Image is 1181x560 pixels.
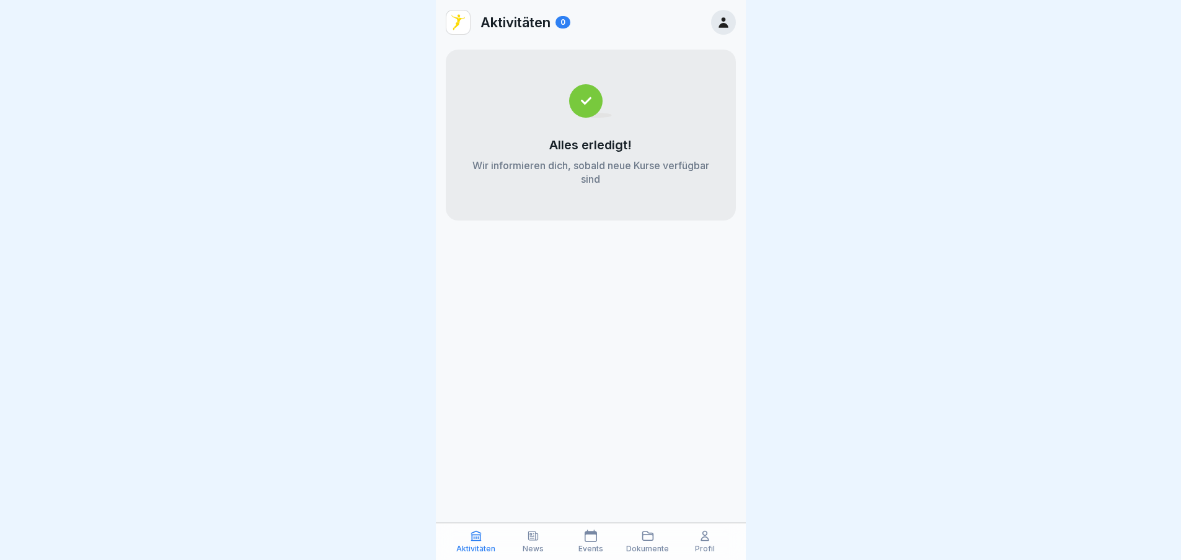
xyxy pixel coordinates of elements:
[446,11,470,34] img: vd4jgc378hxa8p7qw0fvrl7x.png
[456,545,495,553] p: Aktivitäten
[695,545,715,553] p: Profil
[471,159,711,186] p: Wir informieren dich, sobald neue Kurse verfügbar sind
[549,138,632,152] p: Alles erledigt!
[480,14,551,30] p: Aktivitäten
[555,16,570,28] div: 0
[569,84,612,118] img: completed.svg
[523,545,544,553] p: News
[578,545,603,553] p: Events
[626,545,669,553] p: Dokumente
